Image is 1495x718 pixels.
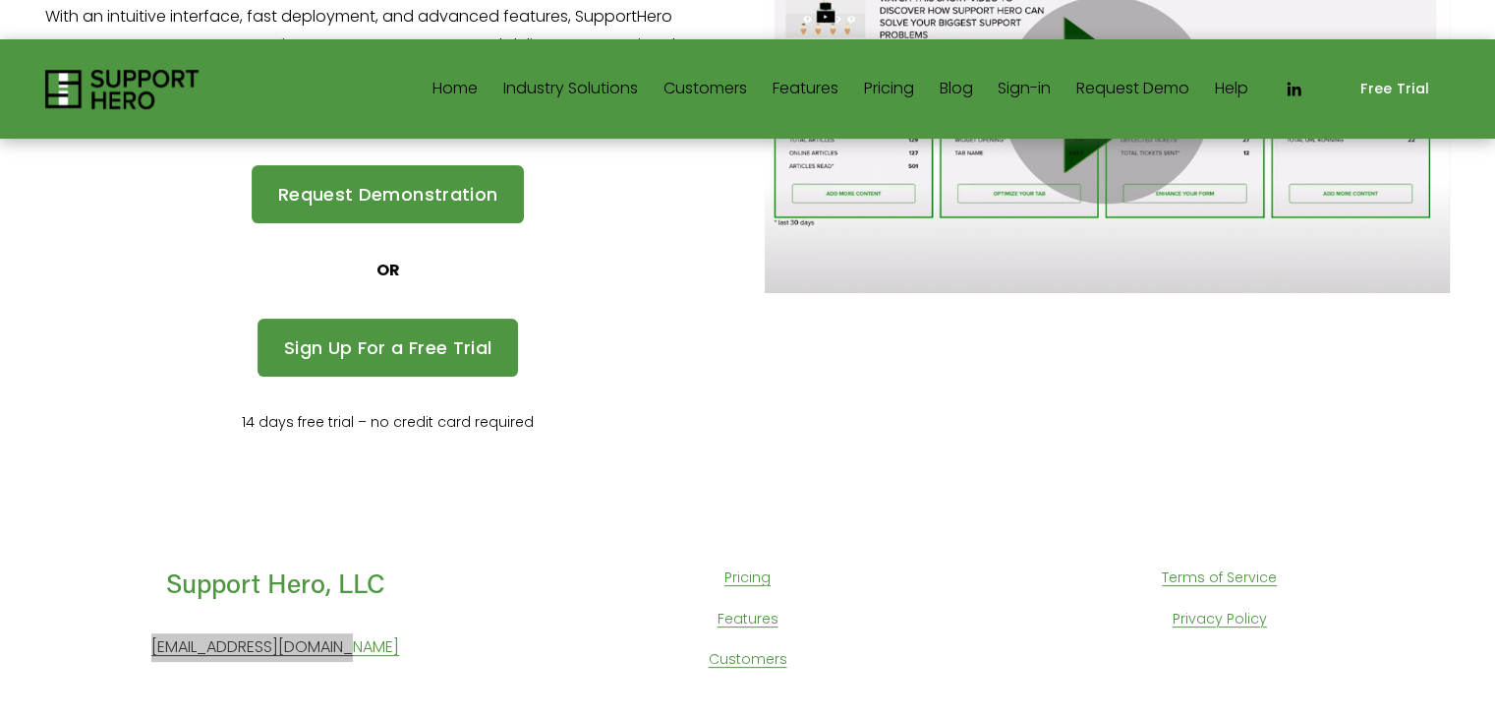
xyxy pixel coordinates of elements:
img: Support Hero [45,70,200,109]
a: Sign Up For a Free Trial [258,319,518,377]
a: Customers [663,74,747,105]
span: Industry Solutions [503,75,638,103]
a: Request Demo [1076,74,1189,105]
a: Help [1215,74,1248,105]
a: Free Trial [1340,66,1450,112]
a: Features [718,607,778,632]
a: Terms of Service [1162,566,1277,591]
a: Features [773,74,838,105]
a: Pricing [864,74,914,105]
a: [EMAIL_ADDRESS][DOMAIN_NAME] [151,633,399,662]
a: LinkedIn [1284,80,1303,99]
a: Home [432,74,478,105]
strong: OR [376,259,400,281]
p: 14 days free trial – no credit card required [45,410,731,436]
a: Pricing [724,566,771,591]
a: Sign-in [998,74,1051,105]
h4: Support Hero, LLC [45,566,506,602]
a: Privacy Policy [1173,607,1267,632]
a: Customers [709,647,787,673]
a: Blog [939,74,972,105]
a: Request Demonstration [252,165,524,223]
a: folder dropdown [503,74,638,105]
